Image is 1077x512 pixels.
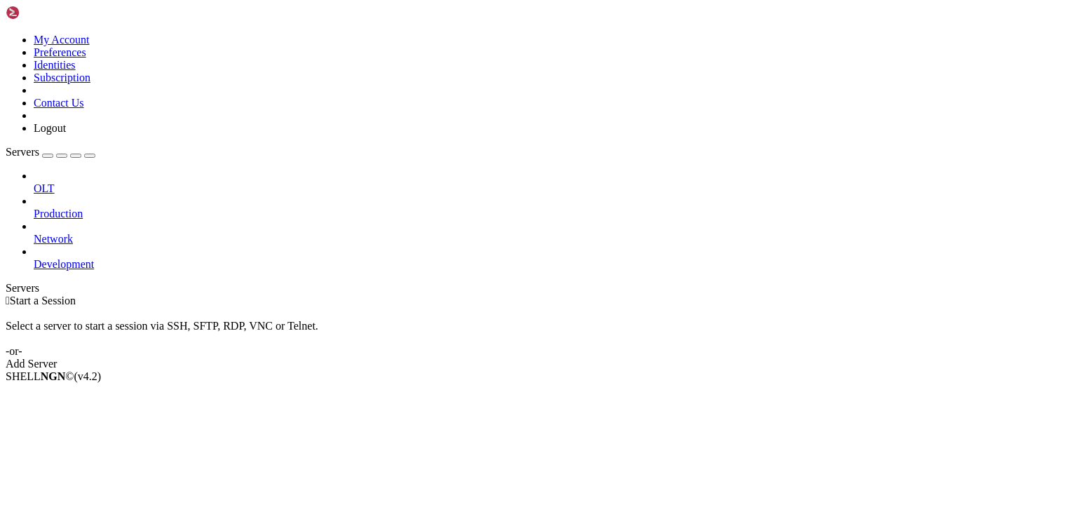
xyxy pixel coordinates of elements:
[34,258,94,270] span: Development
[34,170,1071,195] li: OLT
[6,146,95,158] a: Servers
[41,370,66,382] b: NGN
[34,97,84,109] a: Contact Us
[6,370,101,382] span: SHELL ©
[6,6,86,20] img: Shellngn
[34,195,1071,220] li: Production
[34,245,1071,271] li: Development
[34,233,1071,245] a: Network
[34,34,90,46] a: My Account
[6,358,1071,370] div: Add Server
[34,182,55,194] span: OLT
[34,46,86,58] a: Preferences
[34,182,1071,195] a: OLT
[34,208,83,220] span: Production
[34,258,1071,271] a: Development
[6,146,39,158] span: Servers
[10,295,76,306] span: Start a Session
[34,220,1071,245] li: Network
[34,72,90,83] a: Subscription
[6,307,1071,358] div: Select a server to start a session via SSH, SFTP, RDP, VNC or Telnet. -or-
[6,282,1071,295] div: Servers
[6,295,10,306] span: 
[34,233,73,245] span: Network
[34,59,76,71] a: Identities
[34,208,1071,220] a: Production
[74,370,102,382] span: 4.2.0
[34,122,66,134] a: Logout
